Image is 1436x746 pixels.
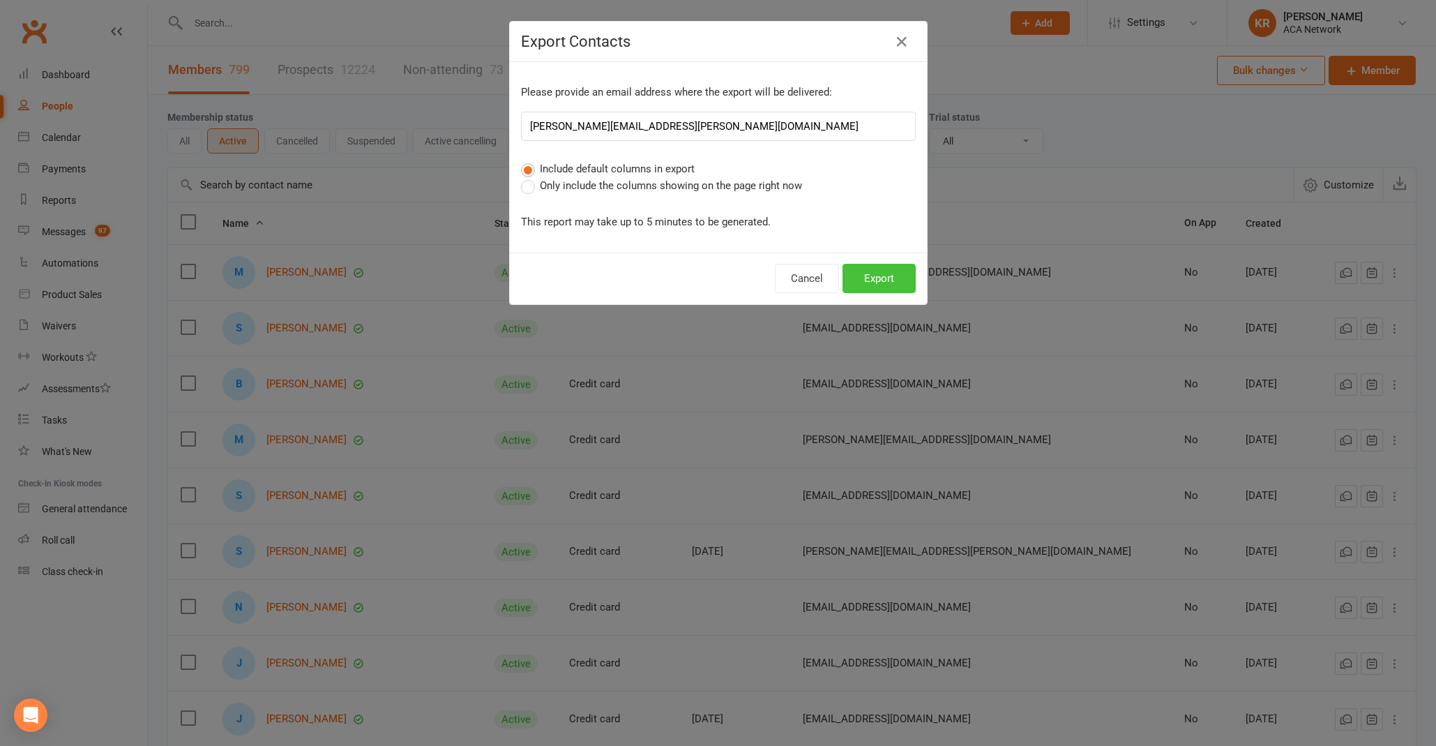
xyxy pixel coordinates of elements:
h4: Export Contacts [521,33,916,50]
div: Open Intercom Messenger [14,699,47,732]
span: Only include the columns showing on the page right now [540,177,802,192]
button: Cancel [775,264,839,293]
p: Please provide an email address where the export will be delivered: [521,84,916,100]
span: Include default columns in export [540,161,695,175]
p: This report may take up to 5 minutes to be generated. [521,214,916,230]
button: Export [842,264,916,293]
